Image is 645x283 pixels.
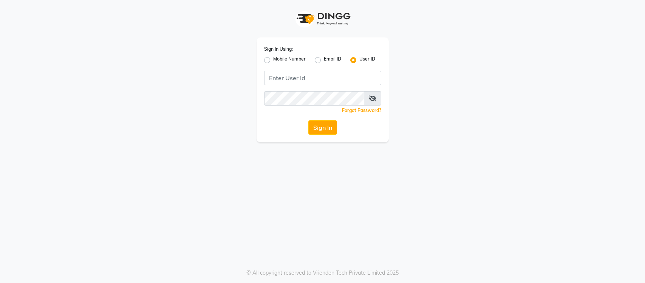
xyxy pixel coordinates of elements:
label: Sign In Using: [264,46,293,53]
label: Mobile Number [273,56,306,65]
input: Username [264,91,364,106]
button: Sign In [308,120,337,135]
a: Forgot Password? [342,107,381,113]
img: logo1.svg [292,8,353,30]
label: User ID [359,56,375,65]
label: Email ID [324,56,341,65]
input: Username [264,71,381,85]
